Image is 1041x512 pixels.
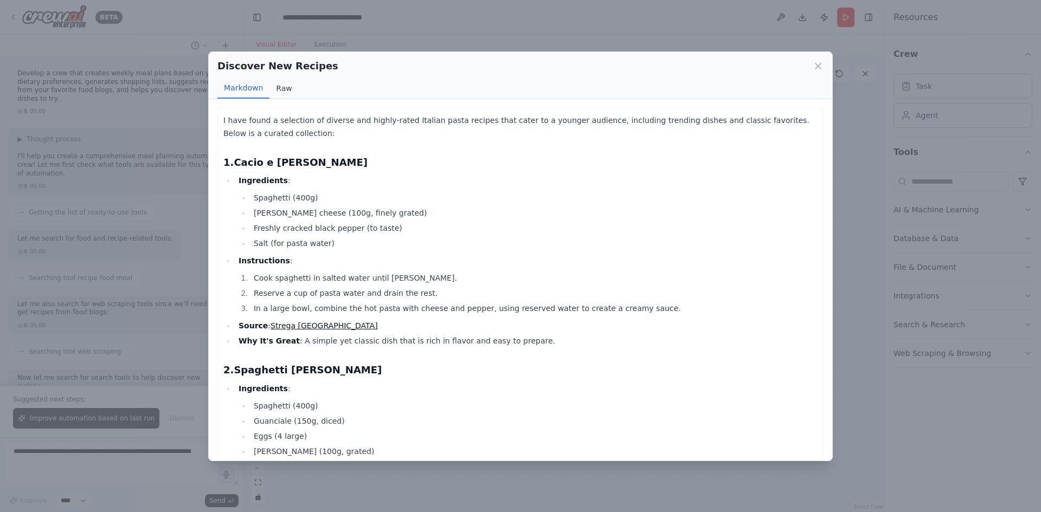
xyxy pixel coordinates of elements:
li: Spaghetti (400g) [250,191,818,204]
li: [PERSON_NAME] cheese (100g, finely grated) [250,206,818,219]
li: Cook spaghetti in salted water until [PERSON_NAME]. [250,271,818,284]
li: : [235,319,818,332]
li: In a large bowl, combine the hot pasta with cheese and pepper, using reserved water to create a c... [250,302,818,315]
strong: Ingredients [239,384,288,393]
li: : A simple yet classic dish that is rich in flavor and easy to prepare. [235,334,818,347]
li: Spaghetti (400g) [250,399,818,412]
strong: Source [239,321,268,330]
li: [PERSON_NAME] (100g, grated) [250,445,818,458]
strong: Cacio e [PERSON_NAME] [234,157,368,168]
strong: Instructions [239,256,290,265]
li: : [235,254,818,315]
li: Reserve a cup of pasta water and drain the rest. [250,287,818,300]
li: Eggs (4 large) [250,430,818,443]
strong: Spaghetti [PERSON_NAME] [234,364,382,375]
h3: 2. [223,362,818,378]
li: Freshly cracked black pepper (to taste) [250,222,818,235]
button: Raw [269,78,298,99]
a: Strega [GEOGRAPHIC_DATA] [271,321,378,330]
h2: Discover New Recipes [217,59,338,74]
strong: Why It's Great [239,336,300,345]
button: Markdown [217,78,269,99]
li: : [235,174,818,250]
li: Black pepper (to taste) [250,460,818,473]
h3: 1. [223,155,818,170]
p: I have found a selection of diverse and highly-rated Italian pasta recipes that cater to a younge... [223,114,818,140]
li: : [235,382,818,473]
li: Salt (for pasta water) [250,237,818,250]
strong: Ingredients [239,176,288,185]
li: Guanciale (150g, diced) [250,414,818,427]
